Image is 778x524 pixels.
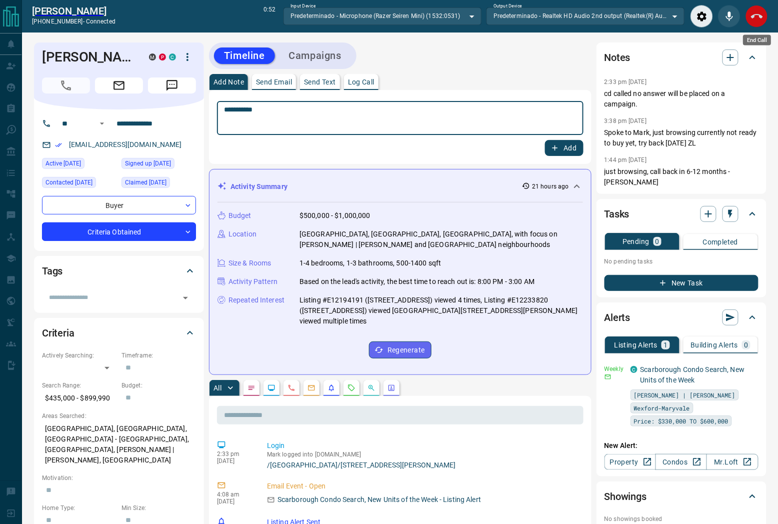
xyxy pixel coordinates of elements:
svg: Opportunities [367,384,375,392]
p: Timeframe: [121,351,196,360]
div: Tasks [604,202,758,226]
p: Areas Searched: [42,411,196,420]
p: Budget: [121,381,196,390]
p: Listing Alerts [614,341,658,348]
p: 1:44 pm [DATE] [604,156,647,163]
p: cd called no answer will be placed on a campaign. [604,88,758,109]
p: 2:33 pm [DATE] [604,78,647,85]
span: Signed up [DATE] [125,158,171,168]
p: Listing #E12194191 ([STREET_ADDRESS]) viewed 4 times, Listing #E12233820 ([STREET_ADDRESS]) viewe... [299,295,583,326]
div: Mute [718,5,740,27]
svg: Calls [287,384,295,392]
p: Motivation: [42,473,196,482]
svg: Emails [307,384,315,392]
p: Budget [228,210,251,221]
h2: Alerts [604,309,630,325]
p: Scarborough Condo Search, New Units of the Week - Listing Alert [277,494,481,505]
p: Based on the lead's activity, the best time to reach out is: 8:00 PM - 3:00 AM [299,276,534,287]
p: Send Email [256,78,292,85]
a: /[GEOGRAPHIC_DATA]/[STREET_ADDRESS][PERSON_NAME] [267,461,579,469]
p: New Alert: [604,440,758,451]
p: Add Note [213,78,244,85]
p: Size & Rooms [228,258,271,268]
div: End Call [745,5,768,27]
p: Log Call [348,78,374,85]
p: 0:52 [263,5,275,27]
span: Wexford-Maryvale [634,403,690,413]
span: Active [DATE] [45,158,81,168]
svg: Requests [347,384,355,392]
button: New Task [604,275,758,291]
p: No pending tasks [604,254,758,269]
p: Actively Searching: [42,351,116,360]
h2: Tags [42,263,62,279]
div: Predeterminado - Realtek HD Audio 2nd output (Realtek(R) Audio) [486,7,684,24]
a: Scarborough Condo Search, New Units of the Week [640,365,745,384]
div: Buyer [42,196,196,214]
p: Min Size: [121,503,196,512]
div: Notes [604,45,758,69]
button: Open [178,291,192,305]
span: Message [148,77,196,93]
a: [PERSON_NAME] [32,5,115,17]
a: Condos [655,454,707,470]
p: 2:33 pm [217,450,252,457]
div: Showings [604,484,758,508]
div: property.ca [159,53,166,60]
p: 0 [744,341,748,348]
div: End Call [743,35,771,45]
p: 4:08 am [217,491,252,498]
div: Audio Settings [690,5,713,27]
span: Email [95,77,143,93]
p: No showings booked [604,514,758,523]
svg: Lead Browsing Activity [267,384,275,392]
label: Output Device [493,3,522,9]
p: Email Event - Open [267,481,579,491]
div: Criteria [42,321,196,345]
p: [DATE] [217,457,252,464]
span: Call [42,77,90,93]
h2: Criteria [42,325,74,341]
p: just browsing, call back in 6-12 months -[PERSON_NAME] [604,166,758,187]
a: Property [604,454,656,470]
div: Tags [42,259,196,283]
p: Location [228,229,256,239]
p: 1-4 bedrooms, 1-3 bathrooms, 500-1400 sqft [299,258,441,268]
svg: Email [604,373,611,380]
h2: Tasks [604,206,629,222]
h1: [PERSON_NAME] [42,49,134,65]
div: Wed Mar 23 2022 [121,177,196,191]
p: Send Text [304,78,336,85]
label: Input Device [290,3,316,9]
p: Login [267,440,579,451]
span: Claimed [DATE] [125,177,166,187]
div: mrloft.ca [149,53,156,60]
p: [PHONE_NUMBER] - [32,17,115,26]
div: Activity Summary21 hours ago [217,177,583,196]
p: Search Range: [42,381,116,390]
p: Activity Summary [230,181,287,192]
a: Mr.Loft [706,454,758,470]
p: Spoke to Mark, just browsing currently not ready to buy yet, try back [DATE] ZL [604,127,758,148]
p: 1 [663,341,667,348]
button: Timeline [214,47,275,64]
div: Fri Oct 11 2019 [121,158,196,172]
p: $500,000 - $1,000,000 [299,210,370,221]
svg: Listing Alerts [327,384,335,392]
svg: Agent Actions [387,384,395,392]
p: [GEOGRAPHIC_DATA], [GEOGRAPHIC_DATA], [GEOGRAPHIC_DATA], with focus on [PERSON_NAME] | [PERSON_NA... [299,229,583,250]
p: Mark logged into [DOMAIN_NAME] [267,451,579,458]
p: Weekly [604,364,624,373]
h2: Showings [604,488,647,504]
p: $435,000 - $899,990 [42,390,116,406]
p: All [213,384,221,391]
p: 3:38 pm [DATE] [604,117,647,124]
span: Contacted [DATE] [45,177,92,187]
p: [GEOGRAPHIC_DATA], [GEOGRAPHIC_DATA], [GEOGRAPHIC_DATA] - [GEOGRAPHIC_DATA], [GEOGRAPHIC_DATA], [... [42,420,196,468]
p: Building Alerts [690,341,738,348]
div: Criteria Obtained [42,222,196,241]
button: Open [96,117,108,129]
div: Wed May 14 2025 [42,177,116,191]
button: Regenerate [369,341,431,358]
